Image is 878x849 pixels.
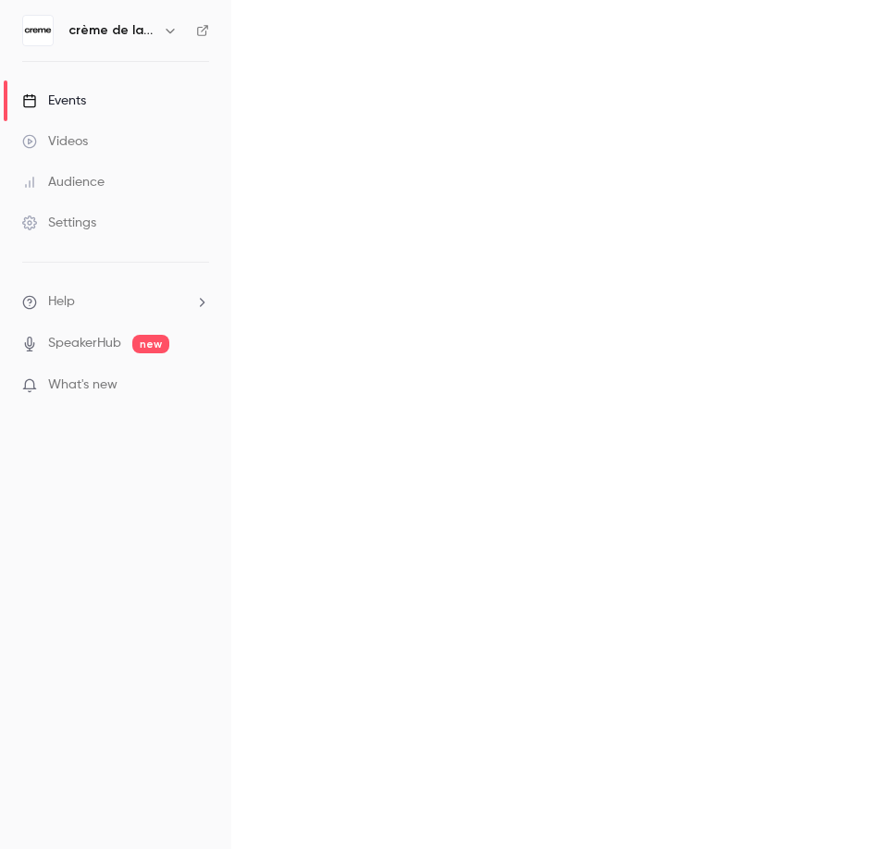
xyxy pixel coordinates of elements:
[22,292,209,312] li: help-dropdown-opener
[23,16,53,45] img: crème de la crème
[22,214,96,232] div: Settings
[68,21,155,40] h6: crème de la crème
[48,292,75,312] span: Help
[22,92,86,110] div: Events
[132,335,169,353] span: new
[48,334,121,353] a: SpeakerHub
[22,132,88,151] div: Videos
[22,173,105,191] div: Audience
[48,375,117,395] span: What's new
